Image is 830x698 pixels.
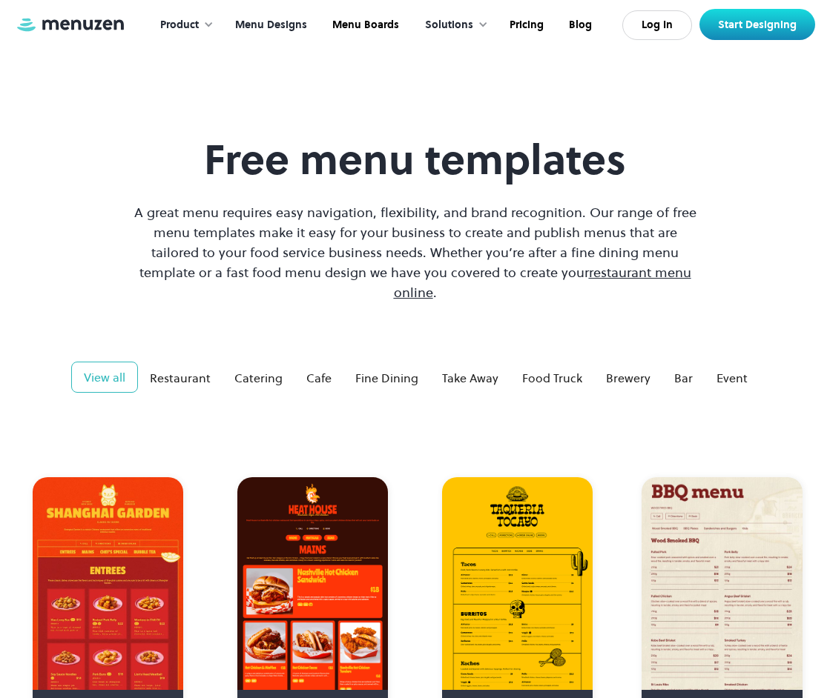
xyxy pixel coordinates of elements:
[606,369,651,387] div: Brewery
[717,369,748,387] div: Event
[318,2,410,48] a: Menu Boards
[699,9,815,40] a: Start Designing
[555,2,603,48] a: Blog
[442,369,498,387] div: Take Away
[306,369,332,387] div: Cafe
[221,2,318,48] a: Menu Designs
[495,2,555,48] a: Pricing
[674,369,693,387] div: Bar
[84,368,125,386] div: View all
[355,369,418,387] div: Fine Dining
[131,135,700,185] h1: Free menu templates
[131,202,700,302] p: A great menu requires easy navigation, flexibility, and brand recognition. Our range of free menu...
[425,17,473,33] div: Solutions
[622,10,692,40] a: Log In
[160,17,199,33] div: Product
[522,369,582,387] div: Food Truck
[145,2,221,48] div: Product
[150,369,211,387] div: Restaurant
[410,2,495,48] div: Solutions
[234,369,283,387] div: Catering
